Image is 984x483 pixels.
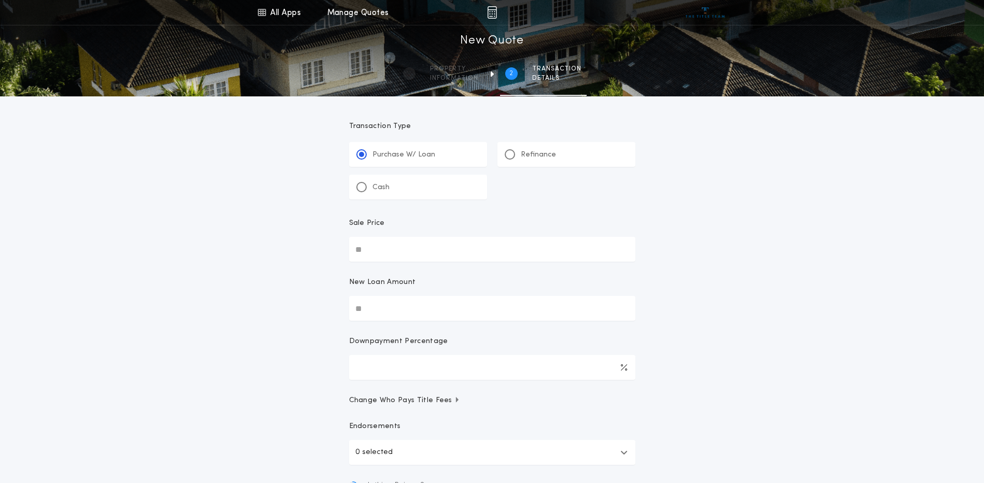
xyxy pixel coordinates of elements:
p: Cash [372,182,390,193]
img: img [487,6,497,19]
input: Downpayment Percentage [349,355,635,380]
p: Purchase W/ Loan [372,150,435,160]
span: Transaction [532,65,581,73]
h2: 2 [509,69,513,78]
input: Sale Price [349,237,635,262]
p: Transaction Type [349,121,635,132]
h1: New Quote [460,33,523,49]
button: 0 selected [349,440,635,465]
span: Property [430,65,478,73]
p: Downpayment Percentage [349,336,448,347]
span: information [430,74,478,82]
p: New Loan Amount [349,277,416,288]
span: Change Who Pays Title Fees [349,395,461,406]
button: Change Who Pays Title Fees [349,395,635,406]
p: Refinance [521,150,556,160]
span: details [532,74,581,82]
input: New Loan Amount [349,296,635,321]
p: Endorsements [349,421,635,432]
p: 0 selected [355,446,393,459]
p: Sale Price [349,218,385,229]
img: vs-icon [686,7,725,18]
